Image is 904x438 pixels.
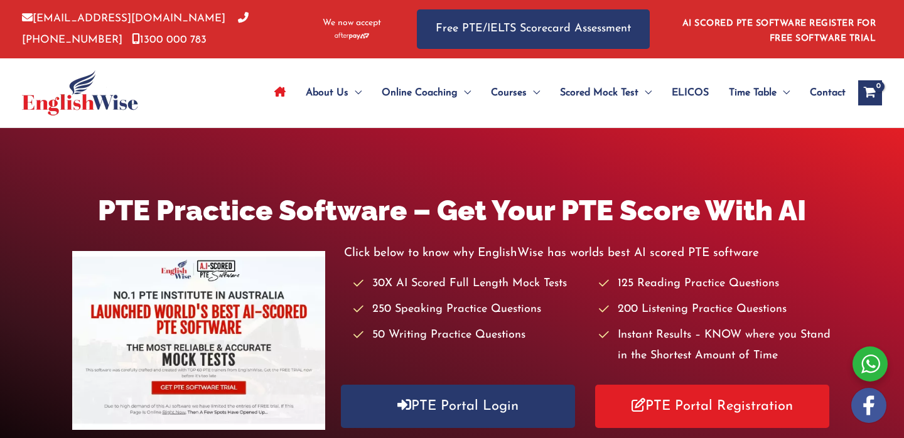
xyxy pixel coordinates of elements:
[323,17,381,29] span: We now accept
[682,19,876,43] a: AI SCORED PTE SOFTWARE REGISTER FOR FREE SOFTWARE TRIAL
[372,71,481,115] a: Online CoachingMenu Toggle
[595,385,829,428] a: PTE Portal Registration
[72,251,325,430] img: pte-institute-main
[527,71,540,115] span: Menu Toggle
[382,71,458,115] span: Online Coaching
[599,299,832,320] li: 200 Listening Practice Questions
[672,71,709,115] span: ELICOS
[599,274,832,294] li: 125 Reading Practice Questions
[550,71,662,115] a: Scored Mock TestMenu Toggle
[599,325,832,367] li: Instant Results – KNOW where you Stand in the Shortest Amount of Time
[22,70,138,115] img: cropped-ew-logo
[335,33,369,40] img: Afterpay-Logo
[417,9,650,49] a: Free PTE/IELTS Scorecard Assessment
[662,71,719,115] a: ELICOS
[481,71,550,115] a: CoursesMenu Toggle
[638,71,652,115] span: Menu Toggle
[348,71,362,115] span: Menu Toggle
[458,71,471,115] span: Menu Toggle
[353,274,586,294] li: 30X AI Scored Full Length Mock Tests
[800,71,846,115] a: Contact
[306,71,348,115] span: About Us
[719,71,800,115] a: Time TableMenu Toggle
[22,13,249,45] a: [PHONE_NUMBER]
[491,71,527,115] span: Courses
[675,9,882,50] aside: Header Widget 1
[777,71,790,115] span: Menu Toggle
[353,325,586,346] li: 50 Writing Practice Questions
[353,299,586,320] li: 250 Speaking Practice Questions
[851,388,886,423] img: white-facebook.png
[72,191,832,230] h1: PTE Practice Software – Get Your PTE Score With AI
[132,35,207,45] a: 1300 000 783
[22,13,225,24] a: [EMAIL_ADDRESS][DOMAIN_NAME]
[264,71,846,115] nav: Site Navigation: Main Menu
[810,71,846,115] span: Contact
[344,243,831,264] p: Click below to know why EnglishWise has worlds best AI scored PTE software
[341,385,575,428] a: PTE Portal Login
[560,71,638,115] span: Scored Mock Test
[296,71,372,115] a: About UsMenu Toggle
[858,80,882,105] a: View Shopping Cart, empty
[729,71,777,115] span: Time Table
